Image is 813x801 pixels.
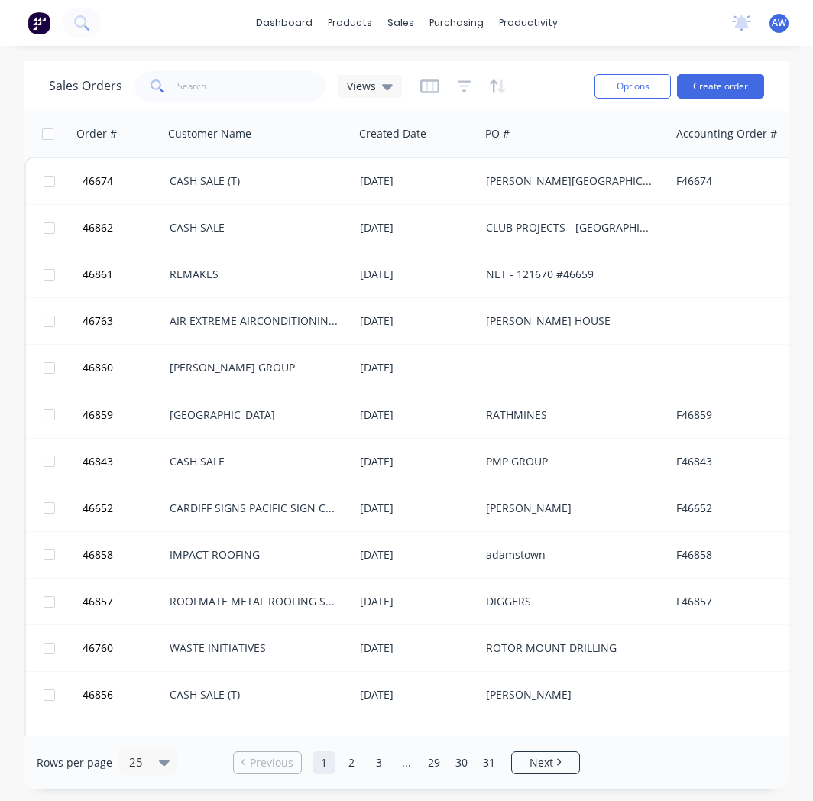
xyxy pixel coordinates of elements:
[170,454,339,469] div: CASH SALE
[347,78,376,94] span: Views
[368,751,390,774] a: Page 3
[360,687,474,702] div: [DATE]
[83,454,113,469] span: 46843
[512,755,579,770] a: Next page
[594,74,671,99] button: Options
[170,501,339,516] div: CARDIFF SIGNS PACIFIC SIGN CORP P/L T/AS
[170,547,339,563] div: IMPACT ROOFING
[360,734,474,749] div: [DATE]
[485,126,510,141] div: PO #
[170,640,339,656] div: WASTE INITIATIVES
[450,751,473,774] a: Page 30
[360,220,474,235] div: [DATE]
[49,79,122,93] h1: Sales Orders
[78,345,170,391] button: 46860
[360,407,474,423] div: [DATE]
[676,126,777,141] div: Accounting Order #
[486,687,656,702] div: [PERSON_NAME]
[486,407,656,423] div: RATHMINES
[78,579,170,624] button: 46857
[78,251,170,297] button: 46861
[170,407,339,423] div: [GEOGRAPHIC_DATA]
[360,501,474,516] div: [DATE]
[486,501,656,516] div: [PERSON_NAME]
[76,126,117,141] div: Order #
[170,360,339,375] div: [PERSON_NAME] GROUP
[83,313,113,329] span: 46763
[78,625,170,671] button: 46760
[395,751,418,774] a: Jump forward
[360,547,474,563] div: [DATE]
[486,640,656,656] div: ROTOR MOUNT DRILLING
[313,751,335,774] a: Page 1 is your current page
[359,126,426,141] div: Created Date
[234,755,301,770] a: Previous page
[486,313,656,329] div: [PERSON_NAME] HOUSE
[170,220,339,235] div: CASH SALE
[360,267,474,282] div: [DATE]
[486,454,656,469] div: PMP GROUP
[78,485,170,531] button: 46652
[486,267,656,282] div: NET - 121670 #46659
[422,11,491,34] div: purchasing
[320,11,380,34] div: products
[340,751,363,774] a: Page 2
[170,313,339,329] div: AIR EXTREME AIRCONDITIONING P/L
[170,734,339,749] div: M&S FABRICATIONS
[248,11,320,34] a: dashboard
[486,547,656,563] div: adamstown
[486,173,656,189] div: [PERSON_NAME][GEOGRAPHIC_DATA]
[360,640,474,656] div: [DATE]
[360,313,474,329] div: [DATE]
[83,173,113,189] span: 46674
[360,454,474,469] div: [DATE]
[78,532,170,578] button: 46858
[170,687,339,702] div: CASH SALE (T)
[772,16,786,30] span: AW
[227,751,586,774] ul: Pagination
[478,751,500,774] a: Page 31
[83,687,113,702] span: 46856
[83,501,113,516] span: 46652
[78,392,170,438] button: 46859
[78,158,170,204] button: 46674
[78,439,170,485] button: 46843
[83,547,113,563] span: 46858
[380,11,422,34] div: sales
[486,734,656,749] div: Q6249
[360,594,474,609] div: [DATE]
[78,718,170,764] button: 46849
[170,267,339,282] div: REMAKES
[530,755,553,770] span: Next
[491,11,565,34] div: productivity
[78,298,170,344] button: 46763
[83,360,113,375] span: 46860
[250,755,293,770] span: Previous
[83,267,113,282] span: 46861
[168,126,251,141] div: Customer Name
[170,173,339,189] div: CASH SALE (T)
[28,11,50,34] img: Factory
[423,751,445,774] a: Page 29
[170,594,339,609] div: ROOFMATE METAL ROOFING SERVICES PTY LTD
[83,734,113,749] span: 46849
[83,407,113,423] span: 46859
[83,220,113,235] span: 46862
[677,74,764,99] button: Create order
[177,71,326,102] input: Search...
[486,220,656,235] div: CLUB PROJECTS - [GEOGRAPHIC_DATA]
[360,360,474,375] div: [DATE]
[83,594,113,609] span: 46857
[37,755,112,770] span: Rows per page
[78,672,170,718] button: 46856
[83,640,113,656] span: 46760
[360,173,474,189] div: [DATE]
[486,594,656,609] div: DIGGERS
[78,205,170,251] button: 46862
